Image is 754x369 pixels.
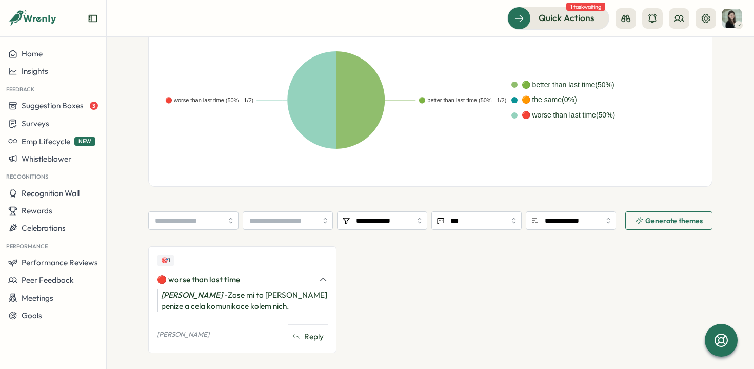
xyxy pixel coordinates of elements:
[22,258,98,267] span: Performance Reviews
[88,13,98,24] button: Expand sidebar
[22,137,70,146] span: Emp Lifecycle
[539,11,594,25] span: Quick Actions
[22,119,49,128] span: Surveys
[645,217,703,224] span: Generate themes
[161,290,223,300] i: [PERSON_NAME]
[74,137,95,146] span: NEW
[22,101,84,110] span: Suggestion Boxes
[22,223,66,233] span: Celebrations
[566,3,605,11] span: 1 task waiting
[507,7,609,29] button: Quick Actions
[157,289,328,312] div: - Zase mi to [PERSON_NAME] penize a cela komunikace kolem nich.
[522,94,577,106] div: 🟠 the same ( 0 %)
[22,310,42,320] span: Goals
[522,110,616,121] div: 🔴 worse than last time ( 50 %)
[90,102,98,110] span: 3
[22,188,80,198] span: Recognition Wall
[522,80,614,91] div: 🟢 better than last time ( 50 %)
[22,154,71,164] span: Whistleblower
[722,9,742,28] img: Adela Stepanovska
[22,66,48,76] span: Insights
[288,329,328,344] button: Reply
[22,293,53,303] span: Meetings
[22,206,52,216] span: Rewards
[625,211,712,230] button: Generate themes
[22,49,43,59] span: Home
[165,96,253,104] text: 🔴 worse than last time (50% - 1/2)
[157,330,209,339] p: [PERSON_NAME]
[157,274,312,285] div: 🔴 worse than last time
[22,275,74,285] span: Peer Feedback
[304,331,324,342] span: Reply
[157,255,174,266] div: Upvotes
[419,96,506,104] text: 🟢 better than last time (50% - 1/2)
